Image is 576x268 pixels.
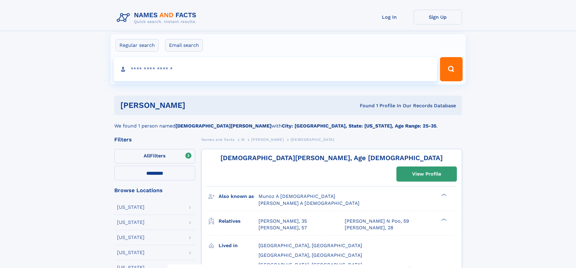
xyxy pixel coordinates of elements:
[241,136,245,143] a: M
[397,167,457,181] a: View Profile
[219,216,259,226] h3: Relatives
[259,200,360,206] span: [PERSON_NAME] A [DEMOGRAPHIC_DATA]
[259,243,362,248] span: [GEOGRAPHIC_DATA], [GEOGRAPHIC_DATA]
[241,137,245,142] span: M
[440,218,447,221] div: ❯
[365,10,414,24] a: Log In
[219,191,259,202] h3: Also known as
[114,188,195,193] div: Browse Locations
[201,136,235,143] a: Names and Facts
[259,224,307,231] a: [PERSON_NAME], 57
[412,167,441,181] div: View Profile
[116,39,159,52] label: Regular search
[114,137,195,142] div: Filters
[220,154,443,162] a: [DEMOGRAPHIC_DATA][PERSON_NAME], Age [DEMOGRAPHIC_DATA]
[114,115,462,130] div: We found 1 person named with .
[117,250,145,255] div: [US_STATE]
[120,102,273,109] h1: [PERSON_NAME]
[175,123,272,129] b: [DEMOGRAPHIC_DATA][PERSON_NAME]
[165,39,203,52] label: Email search
[272,102,456,109] div: Found 1 Profile In Our Records Database
[117,235,145,240] div: [US_STATE]
[114,10,201,26] img: Logo Names and Facts
[282,123,436,129] b: City: [GEOGRAPHIC_DATA], State: [US_STATE], Age Range: 25-35
[259,193,335,199] span: Munoz A [DEMOGRAPHIC_DATA]
[259,218,307,224] a: [PERSON_NAME], 35
[440,193,447,197] div: ❯
[219,241,259,251] h3: Lived in
[345,218,409,224] a: [PERSON_NAME] N Poo, 59
[117,205,145,210] div: [US_STATE]
[259,262,362,268] span: [GEOGRAPHIC_DATA], [GEOGRAPHIC_DATA]
[414,10,462,24] a: Sign Up
[440,57,462,81] button: Search Button
[251,137,284,142] span: [PERSON_NAME]
[345,224,393,231] a: [PERSON_NAME], 28
[259,252,362,258] span: [GEOGRAPHIC_DATA], [GEOGRAPHIC_DATA]
[291,137,334,142] span: [DEMOGRAPHIC_DATA]
[251,136,284,143] a: [PERSON_NAME]
[117,220,145,225] div: [US_STATE]
[114,149,195,163] label: Filters
[144,153,150,159] span: All
[114,57,438,81] input: search input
